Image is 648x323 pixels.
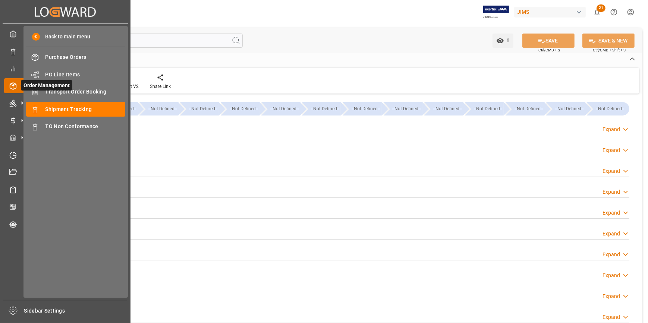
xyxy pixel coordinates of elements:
[4,200,126,214] a: CO2 Calculator
[343,102,381,115] div: --Not Defined--
[26,119,125,134] a: TO Non Conformance
[538,47,560,53] span: Ctrl/CMD + S
[506,102,544,115] div: --Not Defined--
[26,50,125,64] a: Purchase Orders
[147,102,178,115] div: --Not Defined--
[587,102,629,115] div: --Not Defined--
[593,47,626,53] span: Ctrl/CMD + Shift + S
[221,102,259,115] div: --Not Defined--
[504,37,510,43] span: 1
[472,102,504,115] div: --Not Defined--
[514,5,589,19] button: JIMS
[603,272,620,279] div: Expand
[261,102,300,115] div: --Not Defined--
[594,102,626,115] div: --Not Defined--
[603,146,620,154] div: Expand
[391,102,422,115] div: --Not Defined--
[589,4,605,20] button: show 21 new notifications
[139,102,178,115] div: --Not Defined--
[603,313,620,321] div: Expand
[45,123,126,130] span: TO Non Conformance
[4,182,126,197] a: Sailing Schedules
[432,102,463,115] div: --Not Defined--
[26,85,125,99] a: Transport Order Booking
[26,102,125,116] a: Shipment Tracking
[188,102,219,115] div: --Not Defined--
[603,230,620,238] div: Expand
[4,44,126,58] a: Data Management
[309,102,341,115] div: --Not Defined--
[424,102,463,115] div: --Not Defined--
[45,105,126,113] span: Shipment Tracking
[4,26,126,41] a: My Cockpit
[26,67,125,82] a: PO Line Items
[384,102,422,115] div: --Not Defined--
[522,34,575,48] button: SAVE
[350,102,381,115] div: --Not Defined--
[150,83,171,90] div: Share Link
[180,102,219,115] div: --Not Defined--
[4,217,126,231] a: Tracking Shipment
[597,4,605,12] span: 21
[554,102,585,115] div: --Not Defined--
[546,102,585,115] div: --Not Defined--
[603,167,620,175] div: Expand
[603,209,620,217] div: Expand
[4,165,126,180] a: Document Management
[302,102,341,115] div: --Not Defined--
[605,4,622,20] button: Help Center
[603,292,620,300] div: Expand
[45,53,126,61] span: Purchase Orders
[603,126,620,133] div: Expand
[45,71,126,79] span: PO Line Items
[228,102,259,115] div: --Not Defined--
[493,34,513,48] button: open menu
[465,102,504,115] div: --Not Defined--
[45,88,126,96] span: Transport Order Booking
[40,33,90,41] span: Back to main menu
[603,188,620,196] div: Expand
[514,7,586,18] div: JIMS
[582,34,635,48] button: SAVE & NEW
[34,34,243,48] input: Search Fields
[24,307,128,315] span: Sidebar Settings
[269,102,300,115] div: --Not Defined--
[603,251,620,259] div: Expand
[4,61,126,76] a: My Reports
[513,102,544,115] div: --Not Defined--
[21,80,72,91] span: Order Management
[4,148,126,162] a: Timeslot Management V2
[483,6,509,19] img: Exertis%20JAM%20-%20Email%20Logo.jpg_1722504956.jpg
[99,102,138,115] div: --Not Defined--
